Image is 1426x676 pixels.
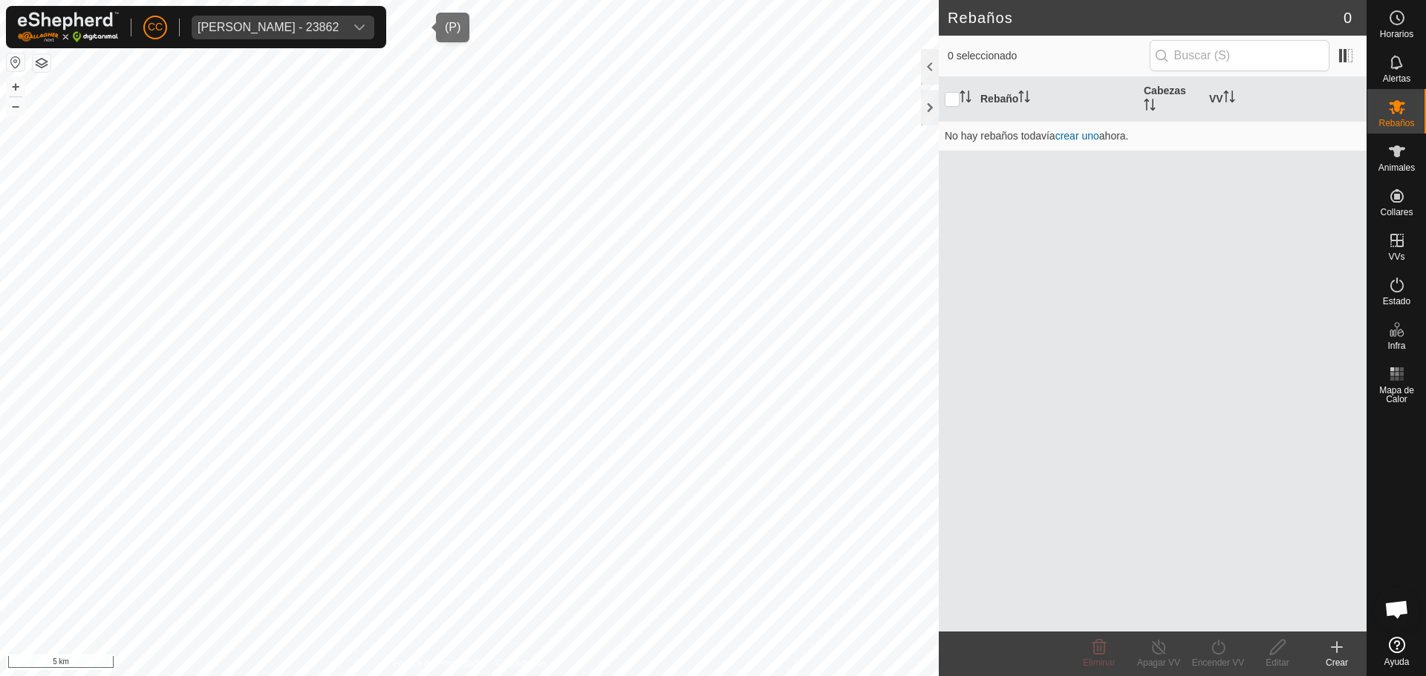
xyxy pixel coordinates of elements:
span: Collares [1380,208,1413,217]
div: Encender VV [1188,656,1248,669]
button: Restablecer Mapa [7,53,25,71]
p-sorticon: Activar para ordenar [960,93,971,105]
a: Contáctenos [496,657,546,670]
div: Editar [1248,656,1307,669]
span: Animales [1378,163,1415,172]
span: Ayuda [1384,657,1410,666]
th: VV [1203,77,1367,122]
span: VVs [1388,252,1404,261]
p-sorticon: Activar para ordenar [1223,93,1235,105]
span: Rebaños [1378,119,1414,128]
a: crear uno [1055,130,1099,142]
h2: Rebaños [948,9,1344,27]
th: Cabezas [1138,77,1203,122]
span: Estado [1383,297,1410,306]
button: Capas del Mapa [33,54,51,72]
span: CC [148,19,163,35]
button: – [7,97,25,115]
div: Apagar VV [1129,656,1188,669]
span: Jose Manuel Delgado Suarez - 23862 [192,16,345,39]
button: + [7,78,25,96]
span: 0 seleccionado [948,48,1150,64]
th: Rebaño [974,77,1138,122]
div: Crear [1307,656,1367,669]
input: Buscar (S) [1150,40,1329,71]
span: Alertas [1383,74,1410,83]
img: Logo Gallagher [18,12,119,42]
span: Horarios [1380,30,1413,39]
p-sorticon: Activar para ordenar [1144,101,1156,113]
span: Eliminar [1083,657,1115,668]
span: 0 [1344,7,1352,29]
td: No hay rebaños todavía ahora. [939,121,1367,151]
a: Política de Privacidad [393,657,478,670]
span: Mapa de Calor [1371,386,1422,404]
div: dropdown trigger [345,16,374,39]
div: [PERSON_NAME] - 23862 [198,22,339,33]
p-sorticon: Activar para ordenar [1018,93,1030,105]
a: Ayuda [1367,631,1426,672]
span: Infra [1387,341,1405,350]
div: Chat abierto [1375,587,1419,631]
